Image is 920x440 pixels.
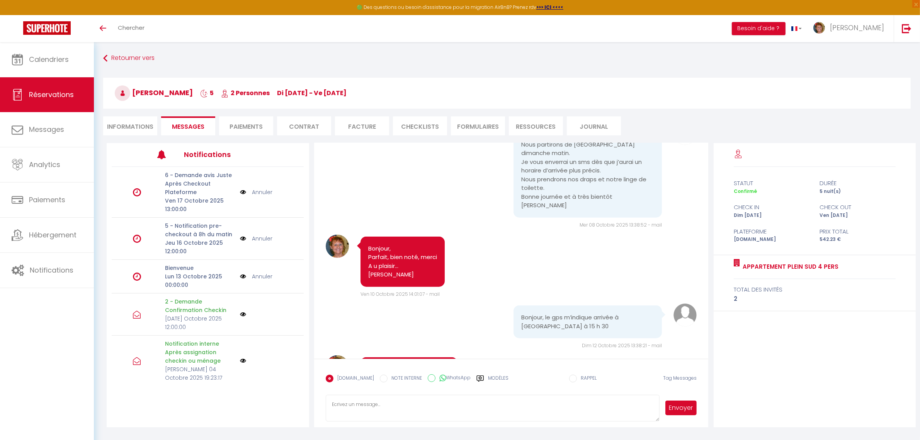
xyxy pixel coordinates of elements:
[521,131,654,210] pre: Bonjour, Nous partirons de [GEOGRAPHIC_DATA] dimanche matin. Je vous enverrai un sms dès que j’au...
[165,196,235,213] p: Ven 17 Octobre 2025 13:00:00
[23,21,71,35] img: Super Booking
[729,179,815,188] div: statut
[734,294,896,304] div: 2
[165,264,235,272] p: Bienvenue
[240,311,246,317] img: NO IMAGE
[184,146,264,163] h3: Notifications
[815,227,901,236] div: Prix total
[326,355,349,379] img: 16838748360797.jpg
[815,179,901,188] div: durée
[115,88,193,97] span: [PERSON_NAME]
[165,297,235,314] p: 2 - Demande Confirmation Checkin
[663,375,697,381] span: Tag Messages
[509,116,563,135] li: Ressources
[29,230,77,240] span: Hébergement
[252,188,272,196] a: Annuler
[200,89,214,97] span: 5
[368,244,437,279] pre: Bonjour, Parfait, bien noté, merci A u plaisir... [PERSON_NAME]
[388,375,422,383] label: NOTE INTERNE
[165,239,235,256] p: Jeu 16 Octobre 2025 12:00:00
[165,272,235,289] p: Lun 13 Octobre 2025 00:00:00
[813,22,825,34] img: ...
[240,234,246,243] img: NO IMAGE
[734,285,896,294] div: total des invités
[729,227,815,236] div: Plateforme
[165,171,235,196] p: 6 - Demande avis Juste Après Checkout Plateforme
[165,339,235,365] p: Notification interne Après assignation checkin ou ménage
[673,304,697,327] img: avatar.png
[393,116,447,135] li: CHECKLISTS
[29,90,74,99] span: Réservations
[277,89,347,97] span: di [DATE] - ve [DATE]
[103,116,157,135] li: Informations
[815,188,901,195] div: 5 nuit(s)
[252,234,272,243] a: Annuler
[112,15,150,42] a: Chercher
[729,203,815,212] div: check in
[577,375,597,383] label: RAPPEL
[252,272,272,281] a: Annuler
[165,222,235,239] p: 5 - Notification pre-checkout à 8h du matin
[665,401,697,415] button: Envoyer
[30,265,73,275] span: Notifications
[219,116,273,135] li: Paiements
[221,89,270,97] span: 2 Personnes
[165,365,235,382] p: [PERSON_NAME] 04 Octobre 2025 19:23:17
[435,374,471,383] label: WhatsApp
[729,212,815,219] div: Dim [DATE]
[326,235,349,258] img: 16838748360797.jpg
[29,55,69,64] span: Calendriers
[740,262,838,271] a: Appartement plein sud 4 pers
[29,195,65,205] span: Paiements
[830,23,884,32] span: [PERSON_NAME]
[488,375,508,388] label: Modèles
[582,342,662,349] span: Dim 12 Octobre 2025 13:38:21 - mail
[335,116,389,135] li: Facture
[240,358,246,364] img: NO IMAGE
[165,314,235,331] p: [DATE] Octobre 2025 12:00:00
[734,188,757,194] span: Confirmé
[567,116,621,135] li: Journal
[521,313,654,331] pre: Bonjour, le gps m’indique arrivée à [GEOGRAPHIC_DATA] à 15 h 30
[240,272,246,281] img: NO IMAGE
[815,212,901,219] div: Ven [DATE]
[815,203,901,212] div: check out
[808,15,894,42] a: ... [PERSON_NAME]
[172,122,204,131] span: Messages
[815,236,901,243] div: 542.23 €
[103,51,911,65] a: Retourner vers
[580,222,662,228] span: Mer 08 Octobre 2025 13:38:52 - mail
[118,24,145,32] span: Chercher
[240,188,246,196] img: NO IMAGE
[729,236,815,243] div: [DOMAIN_NAME]
[732,22,786,35] button: Besoin d'aide ?
[451,116,505,135] li: FORMULAIRES
[333,375,374,383] label: [DOMAIN_NAME]
[361,291,440,297] span: Ven 10 Octobre 2025 14:01:07 - mail
[29,160,60,169] span: Analytics
[902,24,911,33] img: logout
[277,116,331,135] li: Contrat
[536,4,563,10] a: >>> ICI <<<<
[29,124,64,134] span: Messages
